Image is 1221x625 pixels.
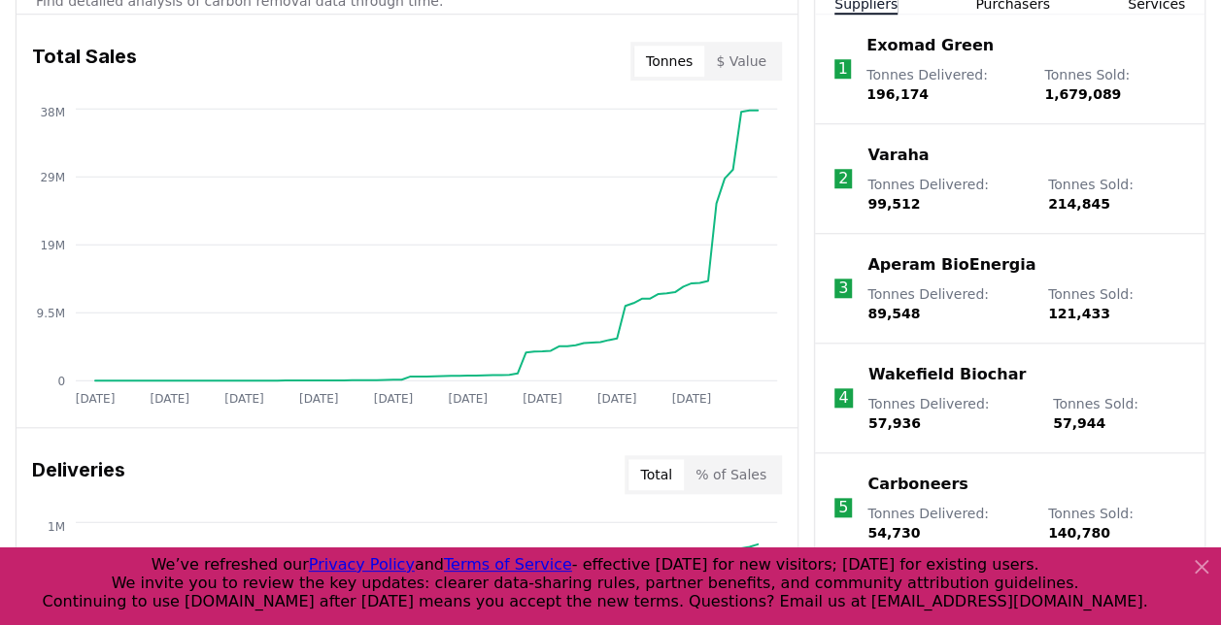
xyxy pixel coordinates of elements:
p: Tonnes Sold : [1048,175,1185,214]
tspan: [DATE] [597,392,637,406]
p: Tonnes Delivered : [867,284,1029,323]
a: Aperam BioEnergia [867,253,1035,277]
p: Tonnes Delivered : [868,394,1034,433]
p: 2 [838,167,848,190]
p: 1 [837,57,847,81]
p: 3 [838,277,848,300]
span: 57,936 [868,415,921,431]
span: 140,780 [1048,525,1110,541]
p: Tonnes Delivered : [866,65,1025,104]
p: Tonnes Delivered : [867,504,1029,543]
tspan: [DATE] [448,392,488,406]
a: Exomad Green [866,34,994,57]
a: Varaha [867,144,929,167]
span: 214,845 [1048,196,1110,212]
span: 99,512 [867,196,920,212]
p: Tonnes Sold : [1048,284,1185,323]
h3: Total Sales [32,42,137,81]
tspan: 38M [40,106,65,119]
button: % of Sales [684,459,778,490]
tspan: 0 [57,374,65,387]
tspan: 19M [40,238,65,251]
tspan: [DATE] [150,392,189,406]
p: Tonnes Sold : [1044,65,1185,104]
tspan: [DATE] [523,392,562,406]
tspan: 1M [48,519,65,533]
tspan: [DATE] [374,392,414,406]
span: 196,174 [866,86,929,102]
button: Total [628,459,684,490]
a: Carboneers [867,473,967,496]
p: Tonnes Delivered : [867,175,1029,214]
h3: Deliveries [32,455,125,494]
tspan: [DATE] [76,392,116,406]
a: Wakefield Biochar [868,363,1026,386]
p: Tonnes Sold : [1053,394,1185,433]
button: Tonnes [634,46,704,77]
tspan: 9.5M [37,306,65,319]
tspan: 29M [40,170,65,183]
span: 1,679,089 [1044,86,1121,102]
tspan: [DATE] [299,392,339,406]
p: Tonnes Sold : [1048,504,1185,543]
p: 4 [838,386,848,410]
span: 57,944 [1053,415,1105,431]
tspan: [DATE] [224,392,264,406]
p: 5 [838,496,848,519]
span: 89,548 [867,306,920,321]
button: $ Value [704,46,778,77]
span: 54,730 [867,525,920,541]
span: 121,433 [1048,306,1110,321]
tspan: [DATE] [672,392,712,406]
